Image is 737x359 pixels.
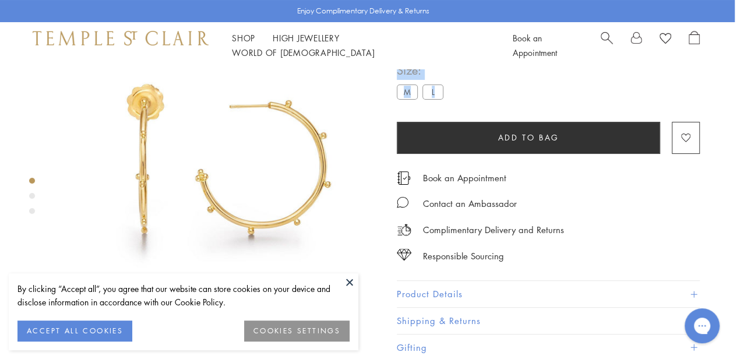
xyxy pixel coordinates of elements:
[397,223,411,237] img: icon_delivery.svg
[513,32,557,58] a: Book an Appointment
[244,321,350,342] button: COOKIES SETTINGS
[232,47,375,58] a: World of [DEMOGRAPHIC_DATA]World of [DEMOGRAPHIC_DATA]
[423,249,504,263] div: Responsible Sourcing
[423,223,564,237] p: Complimentary Delivery and Returns
[498,131,559,144] span: Add to bag
[232,32,255,44] a: ShopShop
[397,308,700,334] button: Shipping & Returns
[397,249,411,261] img: icon_sourcing.svg
[660,31,671,48] a: View Wishlist
[397,171,411,185] img: icon_appointment.svg
[33,31,209,45] img: Temple St. Clair
[397,61,448,80] span: Size:
[422,85,443,99] label: L
[17,282,350,309] div: By clicking “Accept all”, you agree that our website can store cookies on your device and disclos...
[17,321,132,342] button: ACCEPT ALL COOKIES
[397,122,660,154] button: Add to bag
[232,31,486,60] nav: Main navigation
[397,85,418,99] label: M
[423,196,517,211] div: Contact an Ambassador
[689,31,700,60] a: Open Shopping Bag
[273,32,340,44] a: High JewelleryHigh Jewellery
[397,281,700,307] button: Product Details
[679,304,725,347] iframe: Gorgias live chat messenger
[29,175,35,223] div: Product gallery navigation
[297,5,429,17] p: Enjoy Complimentary Delivery & Returns
[601,31,613,60] a: Search
[397,196,408,208] img: MessageIcon-01_2.svg
[423,171,506,184] a: Book an Appointment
